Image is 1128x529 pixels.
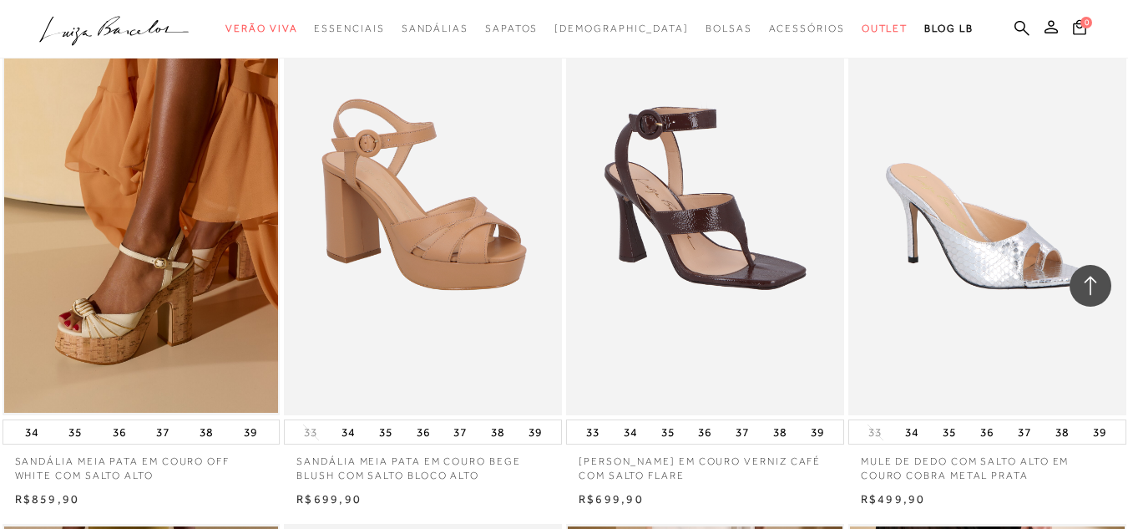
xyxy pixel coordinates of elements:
[485,23,538,34] span: Sapatos
[768,420,792,444] button: 38
[900,420,923,444] button: 34
[1050,420,1074,444] button: 38
[63,420,87,444] button: 35
[862,23,908,34] span: Outlet
[314,23,384,34] span: Essenciais
[861,492,926,506] span: R$499,90
[4,1,279,413] a: SANDÁLIA MEIA PATA EM COURO OFF WHITE COM SALTO ALTO SANDÁLIA MEIA PATA EM COURO OFF WHITE COM SA...
[402,23,468,34] span: Sandálias
[314,13,384,44] a: categoryNavScreenReaderText
[706,23,752,34] span: Bolsas
[151,420,175,444] button: 37
[566,445,844,483] a: [PERSON_NAME] EM COURO VERNIZ CAFÉ COM SALTO FLARE
[581,420,604,444] button: 33
[374,420,397,444] button: 35
[108,420,131,444] button: 36
[336,420,360,444] button: 34
[286,1,560,413] a: SANDÁLIA MEIA PATA EM COURO BEGE BLUSH COM SALTO BLOCO ALTO
[225,23,297,34] span: Verão Viva
[554,23,689,34] span: [DEMOGRAPHIC_DATA]
[524,420,547,444] button: 39
[938,420,961,444] button: 35
[554,13,689,44] a: noSubCategoriesText
[1068,18,1091,41] button: 0
[412,420,435,444] button: 36
[769,13,845,44] a: categoryNavScreenReaderText
[924,13,973,44] a: BLOG LB
[20,420,43,444] button: 34
[1088,420,1111,444] button: 39
[239,420,262,444] button: 39
[731,420,754,444] button: 37
[402,13,468,44] a: categoryNavScreenReaderText
[225,13,297,44] a: categoryNavScreenReaderText
[863,425,887,440] button: 33
[448,420,472,444] button: 37
[706,13,752,44] a: categoryNavScreenReaderText
[284,445,562,483] a: SANDÁLIA MEIA PATA EM COURO BEGE BLUSH COM SALTO BLOCO ALTO
[485,13,538,44] a: categoryNavScreenReaderText
[850,1,1125,413] a: MULE DE DEDO COM SALTO ALTO EM COURO COBRA METAL PRATA MULE DE DEDO COM SALTO ALTO EM COURO COBRA...
[486,420,509,444] button: 38
[299,425,322,440] button: 33
[4,1,279,413] img: SANDÁLIA MEIA PATA EM COURO OFF WHITE COM SALTO ALTO
[850,1,1125,413] img: MULE DE DEDO COM SALTO ALTO EM COURO COBRA METAL PRATA
[195,420,218,444] button: 38
[1013,420,1036,444] button: 37
[862,13,908,44] a: categoryNavScreenReaderText
[15,492,80,506] span: R$859,90
[579,492,644,506] span: R$699,90
[693,420,716,444] button: 36
[619,420,642,444] button: 34
[975,420,999,444] button: 36
[568,1,842,413] img: SANDÁLIA EM COURO VERNIZ CAFÉ COM SALTO FLARE
[806,420,829,444] button: 39
[296,492,362,506] span: R$699,90
[924,23,973,34] span: BLOG LB
[568,1,842,413] a: SANDÁLIA EM COURO VERNIZ CAFÉ COM SALTO FLARE SANDÁLIA EM COURO VERNIZ CAFÉ COM SALTO FLARE
[3,445,281,483] a: SANDÁLIA MEIA PATA EM COURO OFF WHITE COM SALTO ALTO
[769,23,845,34] span: Acessórios
[656,420,680,444] button: 35
[848,445,1126,483] a: MULE DE DEDO COM SALTO ALTO EM COURO COBRA METAL PRATA
[1080,17,1092,28] span: 0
